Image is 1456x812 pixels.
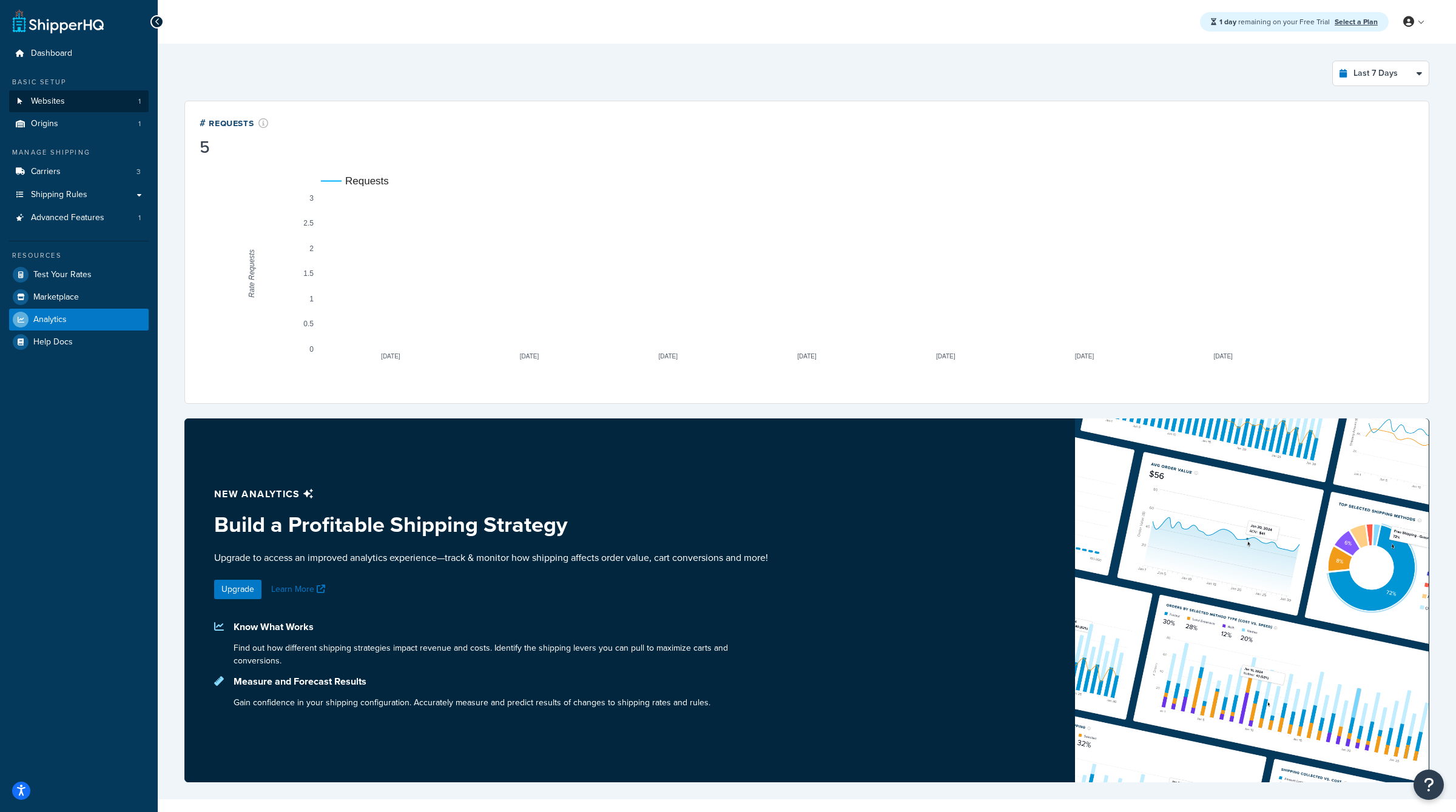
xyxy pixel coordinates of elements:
text: Requests [345,175,389,187]
button: Open Resource Center [1414,770,1444,800]
text: 2 [309,244,314,253]
p: Upgrade to access an improved analytics experience—track & monitor how shipping affects order val... [214,551,778,565]
span: 3 [136,167,141,177]
text: 0 [309,345,314,354]
a: Websites1 [9,90,149,113]
a: Select a Plan [1335,16,1378,27]
text: [DATE] [1213,353,1233,360]
text: 2.5 [303,219,314,227]
span: 1 [138,213,141,223]
li: Websites [9,90,149,113]
text: [DATE] [936,353,955,360]
span: Analytics [33,315,67,325]
a: Origins1 [9,113,149,135]
text: Rate Requests [248,249,256,297]
span: Test Your Rates [33,270,92,280]
a: Test Your Rates [9,264,149,286]
a: Carriers3 [9,161,149,183]
div: Basic Setup [9,77,149,87]
h3: Build a Profitable Shipping Strategy [214,512,778,537]
div: Resources [9,250,149,261]
span: Dashboard [31,49,72,59]
p: Gain confidence in your shipping configuration. Accurately measure and predict results of changes... [234,696,710,709]
span: Advanced Features [31,213,104,223]
span: 1 [138,119,141,129]
li: Carriers [9,161,149,183]
a: Advanced Features1 [9,207,149,229]
span: Websites [31,96,65,107]
span: Help Docs [33,337,73,347]
a: Upgrade [214,580,261,599]
li: Origins [9,113,149,135]
span: Marketplace [33,292,79,303]
span: 1 [138,96,141,107]
a: Help Docs [9,331,149,353]
text: [DATE] [797,353,817,360]
span: Shipping Rules [31,190,87,200]
div: 5 [200,139,269,156]
a: Analytics [9,309,149,331]
span: Origins [31,119,58,129]
text: 0.5 [303,320,314,328]
p: Find out how different shipping strategies impact revenue and costs. Identify the shipping levers... [234,642,778,667]
p: Know What Works [234,619,778,636]
div: Manage Shipping [9,147,149,158]
text: [DATE] [520,353,539,360]
span: remaining on your Free Trial [1219,16,1332,27]
a: Shipping Rules [9,184,149,206]
p: New analytics [214,486,778,503]
a: Dashboard [9,42,149,65]
text: 1 [309,295,314,303]
text: 1.5 [303,269,314,278]
strong: 1 day [1219,16,1236,27]
p: Measure and Forecast Results [234,673,710,690]
li: Advanced Features [9,207,149,229]
text: [DATE] [1075,353,1094,360]
a: Marketplace [9,286,149,308]
svg: A chart. [200,158,1415,389]
text: [DATE] [381,353,400,360]
a: Learn More [271,583,328,596]
span: Carriers [31,167,61,177]
div: # Requests [200,116,269,130]
text: 3 [309,194,314,203]
text: [DATE] [659,353,678,360]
